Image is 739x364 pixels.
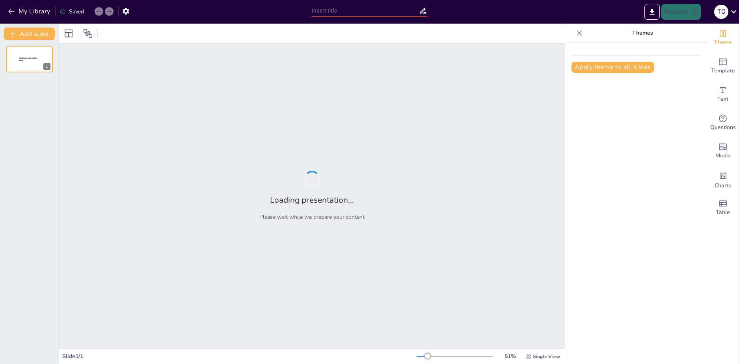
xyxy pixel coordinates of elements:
span: Single View [533,353,560,360]
div: Layout [62,27,75,40]
button: Apply theme to all slides [571,62,654,73]
span: Text [717,95,728,103]
span: Sendsteps presentation editor [19,57,37,61]
span: Template [711,67,735,75]
p: Themes [586,24,699,42]
div: Add ready made slides [707,52,739,80]
input: Insert title [312,5,419,17]
h2: Loading presentation... [270,194,354,205]
button: Add slide [4,28,55,40]
span: Questions [710,123,736,132]
button: Present [661,4,701,20]
div: Add charts and graphs [707,165,739,194]
button: My Library [6,5,54,18]
div: Add images, graphics, shapes or video [707,137,739,165]
div: T O [714,5,728,19]
span: Table [716,208,730,217]
span: Charts [715,181,731,190]
div: Change the overall theme [707,24,739,52]
button: Export to PowerPoint [644,4,660,20]
div: Add a table [707,194,739,222]
span: Media [715,152,731,160]
span: Position [83,29,93,38]
button: T O [714,4,728,20]
div: Add text boxes [707,80,739,109]
p: Please wait while we prepare your content [259,213,365,221]
span: Theme [714,38,732,47]
div: Get real-time input from your audience [707,109,739,137]
div: Slide 1 / 1 [62,353,417,360]
div: 51 % [501,353,519,360]
div: Saved [60,8,84,15]
div: 1 [43,63,50,70]
div: 1 [6,46,53,72]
